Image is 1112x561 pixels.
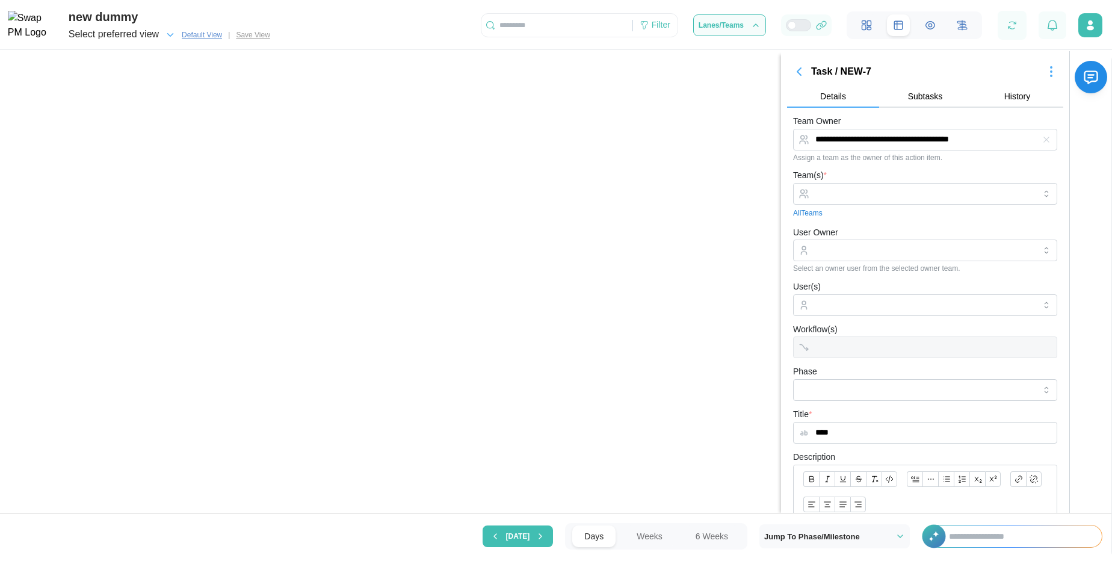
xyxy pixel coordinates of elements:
div: new dummy [69,8,275,26]
div: Select an owner user from the selected owner team. [793,264,1057,273]
button: Align text: left [803,497,819,512]
span: Subtasks [908,92,943,101]
label: Team Owner [793,115,841,128]
span: Details [820,92,846,101]
label: Team(s) [793,169,827,182]
button: Superscript [985,471,1001,487]
button: 6 Weeks [684,525,740,547]
span: Lanes/Teams [699,22,744,29]
button: Ordered list [954,471,969,487]
label: Description [793,451,835,464]
a: All Teams [793,208,823,219]
div: Select preferred view [69,27,159,42]
div: | [228,29,230,41]
button: Horizontal line [922,471,938,487]
div: Task / NEW-7 [811,64,1039,79]
label: Title [793,408,812,421]
label: Workflow(s) [793,323,838,336]
button: Refresh Grid [1004,17,1021,34]
button: Align text: justify [835,497,850,512]
div: Filter [652,19,670,32]
button: Bold [803,471,819,487]
button: Link [1010,471,1026,487]
button: Align text: center [819,497,835,512]
button: Strikethrough [850,471,866,487]
span: Jump To Phase/Milestone [764,533,860,541]
label: Phase [793,365,817,379]
button: Clear formatting [866,471,882,487]
div: Assign a team as the owner of this action item. [793,153,1057,162]
button: Italic [819,471,835,487]
button: Weeks [625,525,675,547]
button: Code [882,471,897,487]
label: User(s) [793,280,821,294]
label: User Owner [793,226,838,240]
button: Align text: right [850,497,866,512]
span: [DATE] [506,526,530,547]
span: History [1004,92,1031,101]
button: Days [572,525,616,547]
button: Remove link [1026,471,1042,487]
button: Bullet list [938,471,954,487]
button: Blockquote [907,471,922,487]
button: Subscript [969,471,985,487]
img: Swap PM Logo [8,11,57,41]
button: Underline [835,471,850,487]
span: Default View [182,29,222,41]
div: + [922,525,1102,548]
